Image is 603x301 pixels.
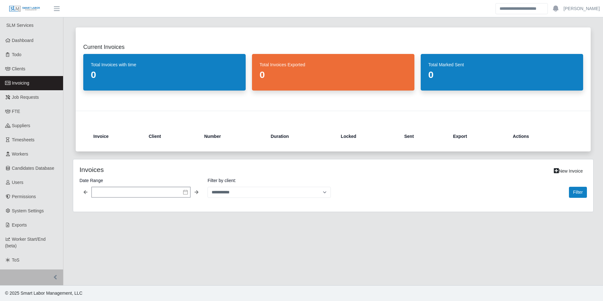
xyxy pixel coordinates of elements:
[448,129,508,144] th: Export
[12,151,28,156] span: Workers
[91,62,238,68] dt: Total Invoices with time
[569,187,587,198] button: Filter
[208,177,331,184] label: Filter by client:
[79,166,285,174] h4: Invoices
[144,129,199,144] th: Client
[428,69,576,80] dd: 0
[83,43,583,51] h2: Current Invoices
[495,3,548,14] input: Search
[199,129,266,144] th: Number
[12,109,20,114] span: FTE
[508,129,573,144] th: Actions
[6,23,33,28] span: SLM Services
[12,137,35,142] span: Timesheets
[12,208,44,213] span: System Settings
[12,95,39,100] span: Job Requests
[12,257,20,263] span: ToS
[5,237,46,248] span: Worker Start/End (beta)
[12,222,27,227] span: Exports
[12,38,34,43] span: Dashboard
[91,69,238,80] dd: 0
[550,166,587,177] a: New Invoice
[564,5,600,12] a: [PERSON_NAME]
[93,129,144,144] th: Invoice
[5,291,82,296] span: © 2025 Smart Labor Management, LLC
[12,194,36,199] span: Permissions
[12,166,55,171] span: Candidates Database
[260,69,407,80] dd: 0
[336,129,399,144] th: Locked
[266,129,336,144] th: Duration
[12,123,30,128] span: Suppliers
[428,62,576,68] dt: Total Marked Sent
[260,62,407,68] dt: Total Invoices Exported
[12,180,24,185] span: Users
[12,66,26,71] span: Clients
[399,129,448,144] th: Sent
[12,80,29,86] span: Invoicing
[9,5,40,12] img: SLM Logo
[79,177,202,184] label: Date Range
[12,52,21,57] span: Todo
